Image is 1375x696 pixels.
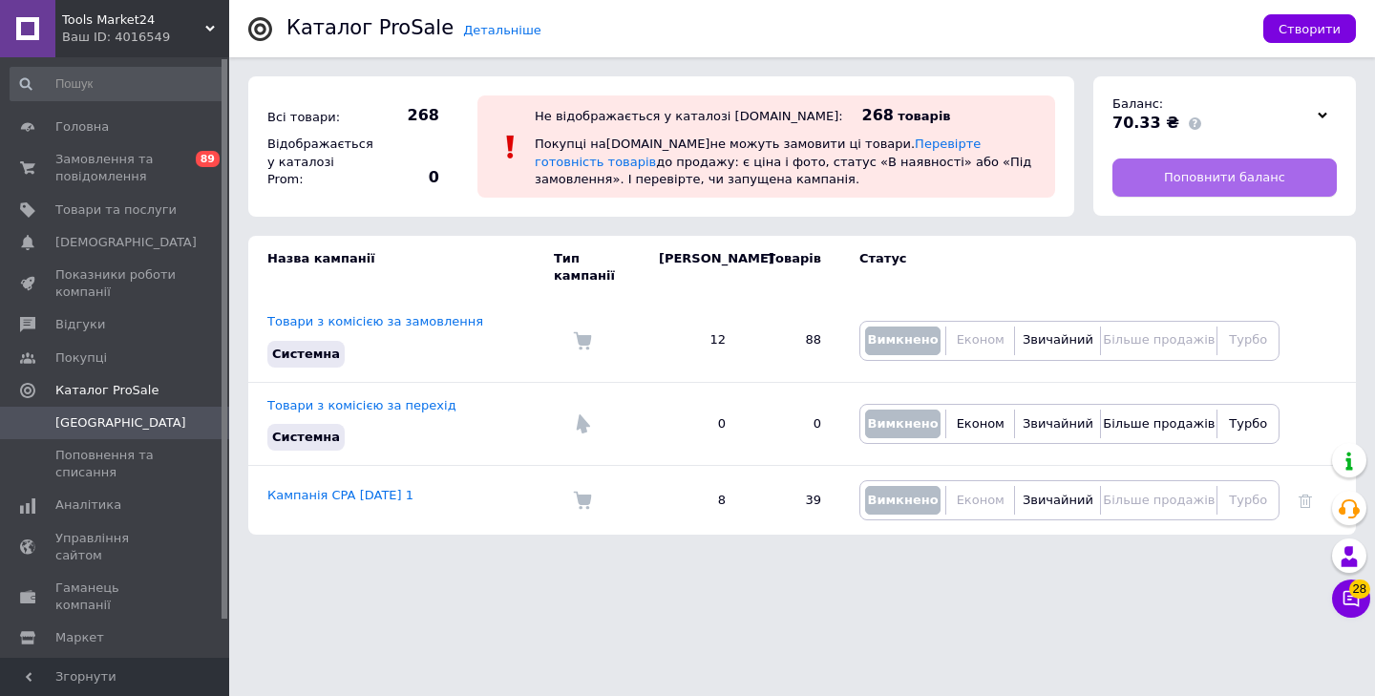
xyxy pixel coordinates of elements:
a: Видалити [1299,493,1312,507]
span: Економ [957,416,1005,431]
button: Вимкнено [865,327,941,355]
button: Вимкнено [865,486,941,515]
button: Економ [951,410,1009,438]
a: Товари з комісією за перехід [267,398,456,412]
td: 12 [640,299,745,382]
div: Каталог ProSale [286,18,454,38]
span: Звичайний [1023,416,1093,431]
span: Турбо [1229,416,1267,431]
button: Звичайний [1020,327,1095,355]
td: 39 [745,466,840,536]
a: Перевірте готовність товарів [535,137,981,168]
span: Більше продажів [1103,416,1215,431]
span: Поповнити баланс [1164,169,1285,186]
td: 88 [745,299,840,382]
button: Чат з покупцем28 [1332,580,1370,618]
button: Більше продажів [1106,410,1212,438]
span: Створити [1279,22,1341,36]
td: Назва кампанії [248,236,554,299]
span: Турбо [1229,332,1267,347]
button: Економ [951,486,1009,515]
span: Звичайний [1023,493,1093,507]
button: Турбо [1222,486,1274,515]
span: Аналітика [55,496,121,514]
span: Турбо [1229,493,1267,507]
span: Tools Market24 [62,11,205,29]
span: Покупці на [DOMAIN_NAME] не можуть замовити ці товари. до продажу: є ціна і фото, статус «В наявн... [535,137,1031,185]
button: Турбо [1222,410,1274,438]
span: 0 [372,167,439,188]
span: Вимкнено [867,332,938,347]
a: Товари з комісією за замовлення [267,314,483,328]
span: Економ [957,493,1005,507]
span: Системна [272,347,340,361]
span: Маркет [55,629,104,646]
td: 0 [640,382,745,465]
span: [GEOGRAPHIC_DATA] [55,414,186,432]
td: 8 [640,466,745,536]
button: Звичайний [1020,486,1095,515]
span: Поповнення та списання [55,447,177,481]
input: Пошук [10,67,225,101]
span: Більше продажів [1103,332,1215,347]
span: Замовлення та повідомлення [55,151,177,185]
span: 70.33 ₴ [1112,114,1179,132]
span: Звичайний [1023,332,1093,347]
button: Вимкнено [865,410,941,438]
div: Всі товари: [263,104,368,131]
a: Детальніше [463,23,541,37]
button: Більше продажів [1106,486,1212,515]
button: Більше продажів [1106,327,1212,355]
span: Головна [55,118,109,136]
span: Вимкнено [867,416,938,431]
td: Статус [840,236,1280,299]
span: 268 [862,106,894,124]
button: Економ [951,327,1009,355]
td: 0 [745,382,840,465]
img: Комісія за замовлення [573,331,592,350]
img: Комісія за перехід [573,414,592,433]
div: Відображається у каталозі Prom: [263,131,368,193]
button: Створити [1263,14,1356,43]
span: 89 [196,151,220,167]
span: Економ [957,332,1005,347]
td: [PERSON_NAME] [640,236,745,299]
a: Кампанія CPA [DATE] 1 [267,488,413,502]
div: Не відображається у каталозі [DOMAIN_NAME]: [535,109,843,123]
span: Системна [272,430,340,444]
button: Турбо [1222,327,1274,355]
span: 268 [372,105,439,126]
span: Управління сайтом [55,530,177,564]
span: [DEMOGRAPHIC_DATA] [55,234,197,251]
span: Товари та послуги [55,201,177,219]
span: Показники роботи компанії [55,266,177,301]
span: Баланс: [1112,96,1163,111]
span: Вимкнено [867,493,938,507]
span: Більше продажів [1103,493,1215,507]
span: Покупці [55,349,107,367]
span: Відгуки [55,316,105,333]
span: товарів [898,109,950,123]
span: Гаманець компанії [55,580,177,614]
td: Товарів [745,236,840,299]
a: Поповнити баланс [1112,158,1337,197]
div: Ваш ID: 4016549 [62,29,229,46]
td: Тип кампанії [554,236,640,299]
img: :exclamation: [497,133,525,161]
span: Каталог ProSale [55,382,159,399]
span: 28 [1349,580,1370,599]
img: Комісія за замовлення [573,491,592,510]
button: Звичайний [1020,410,1095,438]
